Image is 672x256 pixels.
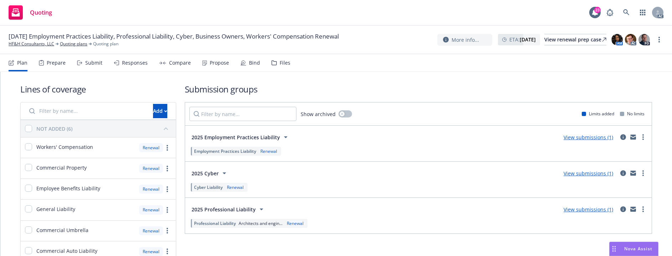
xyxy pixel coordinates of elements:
[452,36,479,44] span: More info...
[139,143,163,152] div: Renewal
[249,60,260,66] div: Bind
[60,41,87,47] a: Quoting plans
[620,111,645,117] div: No limits
[624,246,652,252] span: Nova Assist
[194,220,236,226] span: Professional Liability
[619,205,627,214] a: circleInformation
[185,83,652,95] h1: Submission groups
[437,34,492,46] button: More info...
[192,206,256,213] span: 2025 Professional Liability
[17,60,27,66] div: Plan
[36,226,88,234] span: Commercial Umbrella
[239,220,282,226] span: Architects and engin...
[509,36,536,43] span: ETA :
[619,133,627,141] a: circleInformation
[638,34,650,45] img: photo
[564,170,613,177] a: View submissions (1)
[139,226,163,235] div: Renewal
[139,205,163,214] div: Renewal
[25,104,149,118] input: Filter by name...
[36,185,100,192] span: Employee Benefits Liability
[163,185,172,194] a: more
[163,226,172,235] a: more
[285,220,305,226] div: Renewal
[259,148,279,154] div: Renewal
[611,34,623,45] img: photo
[619,169,627,177] a: circleInformation
[636,5,650,20] a: Switch app
[625,34,636,45] img: photo
[189,107,296,121] input: Filter by name...
[189,130,292,144] button: 2025 Employment Practices Liability
[194,184,223,190] span: Cyber Liability
[36,164,87,171] span: Commercial Property
[619,5,633,20] a: Search
[639,133,647,141] a: more
[9,32,339,41] span: [DATE] Employment Practices Liability, Professional Liability, Cyber, Business Owners, Workers' C...
[629,205,637,214] a: mail
[122,60,148,66] div: Responses
[93,41,118,47] span: Quoting plan
[85,60,102,66] div: Submit
[594,7,601,13] div: 23
[639,205,647,214] a: more
[639,169,647,177] a: more
[225,184,245,190] div: Renewal
[629,133,637,141] a: mail
[153,104,167,118] button: Add
[189,202,268,216] button: 2025 Professional Liability
[544,34,606,45] a: View renewal prep case
[9,41,54,47] a: HF&H Consultants, LLC
[169,60,191,66] div: Compare
[30,10,52,15] span: Quoting
[194,148,256,154] span: Employment Practices Liability
[163,164,172,173] a: more
[603,5,617,20] a: Report a Bug
[582,111,614,117] div: Limits added
[163,206,172,214] a: more
[301,110,336,118] span: Show archived
[139,185,163,194] div: Renewal
[564,134,613,141] a: View submissions (1)
[629,169,637,177] a: mail
[520,36,536,43] strong: [DATE]
[36,247,97,255] span: Commercial Auto Liability
[47,60,66,66] div: Prepare
[609,242,658,256] button: Nova Assist
[139,164,163,173] div: Renewal
[192,170,219,177] span: 2025 Cyber
[163,247,172,256] a: more
[139,247,163,256] div: Renewal
[655,35,663,44] a: more
[610,242,618,256] div: Drag to move
[280,60,290,66] div: Files
[36,143,93,151] span: Workers' Compensation
[189,166,231,180] button: 2025 Cyber
[36,205,75,213] span: General Liability
[20,83,176,95] h1: Lines of coverage
[210,60,229,66] div: Propose
[36,125,72,132] div: NOT ADDED (6)
[163,144,172,152] a: more
[192,134,280,141] span: 2025 Employment Practices Liability
[6,2,55,22] a: Quoting
[36,123,172,134] button: NOT ADDED (6)
[564,206,613,213] a: View submissions (1)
